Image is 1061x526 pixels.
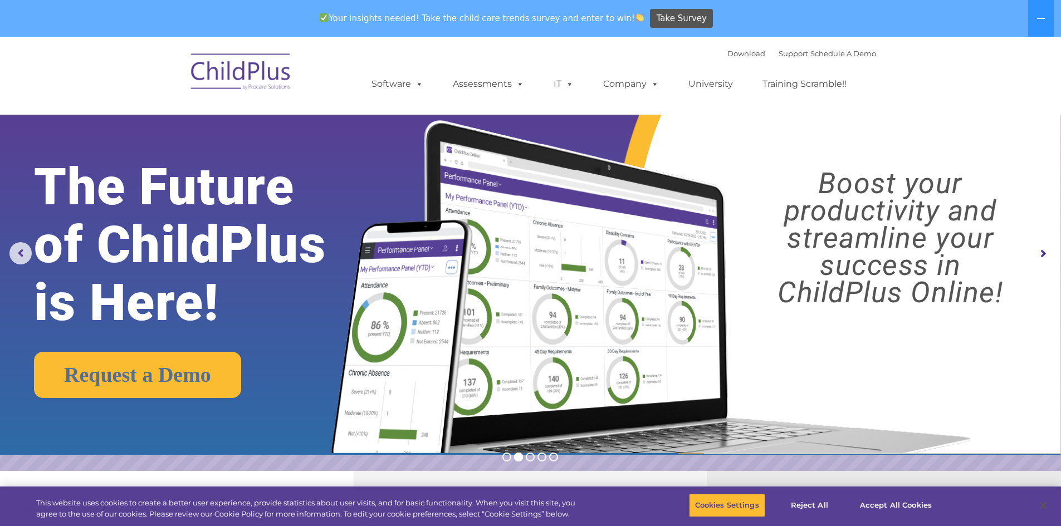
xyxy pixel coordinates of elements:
div: This website uses cookies to create a better user experience, provide statistics about user visit... [36,498,584,519]
rs-layer: The Future of ChildPlus is Here! [34,158,373,332]
button: Cookies Settings [689,494,765,517]
a: Assessments [442,73,535,95]
a: University [677,73,744,95]
a: Request a Demo [34,352,241,398]
span: Take Survey [657,9,707,28]
span: Last name [155,73,189,82]
rs-layer: Boost your productivity and streamline your success in ChildPlus Online! [733,170,1048,306]
button: Close [1031,493,1055,518]
a: Company [592,73,670,95]
a: Schedule A Demo [810,49,876,58]
a: Support [779,49,808,58]
img: ✅ [320,13,328,22]
span: Your insights needed! Take the child care trends survey and enter to win! [315,7,649,29]
img: 👏 [635,13,644,22]
a: IT [542,73,585,95]
a: Download [727,49,765,58]
a: Training Scramble!! [751,73,858,95]
button: Reject All [775,494,844,517]
a: Take Survey [650,9,713,28]
img: ChildPlus by Procare Solutions [185,46,297,101]
a: Software [360,73,434,95]
span: Phone number [155,119,202,127]
button: Accept All Cookies [854,494,938,517]
font: | [727,49,876,58]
